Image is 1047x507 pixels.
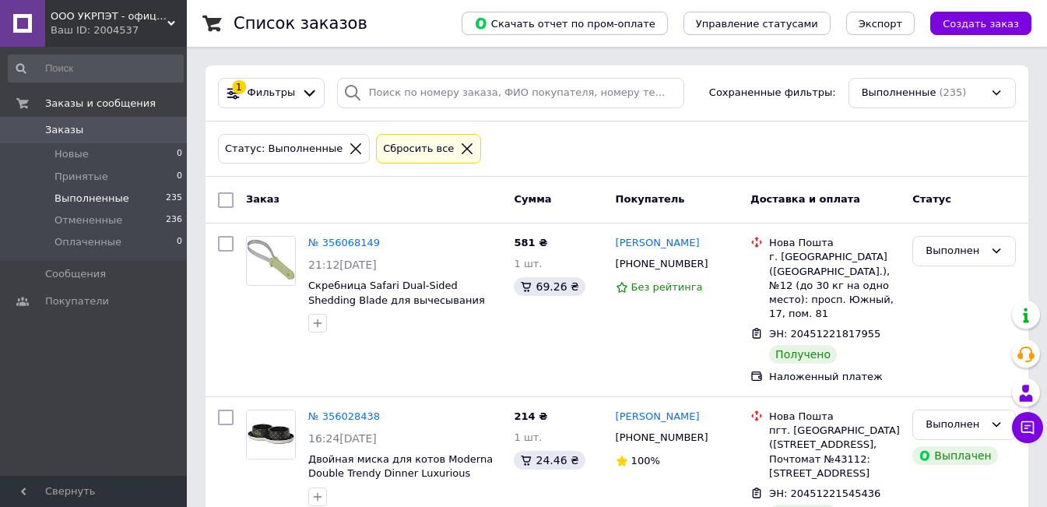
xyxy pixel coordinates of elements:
[166,213,182,227] span: 236
[337,78,685,108] input: Поиск по номеру заказа, ФИО покупателя, номеру телефона, Email, номеру накладной
[862,86,936,100] span: Выполненные
[246,236,296,286] a: Фото товару
[308,432,377,445] span: 16:24[DATE]
[683,12,831,35] button: Управление статусами
[631,281,703,293] span: Без рейтинга
[769,328,880,340] span: ЭН: 20451221817955
[308,237,380,248] a: № 356068149
[177,170,182,184] span: 0
[930,12,1031,35] button: Создать заказ
[613,254,711,274] div: [PHONE_NUMBER]
[943,18,1019,30] span: Создать заказ
[616,236,700,251] a: [PERSON_NAME]
[232,80,246,94] div: 1
[51,23,187,37] div: Ваш ID: 2004537
[926,417,984,433] div: Выполнен
[54,213,122,227] span: Отмененные
[912,193,951,205] span: Статус
[166,192,182,206] span: 235
[247,237,295,285] img: Фото товару
[709,86,836,100] span: Сохраненные фильтры:
[696,18,818,30] span: Управление статусами
[514,431,542,443] span: 1 шт.
[308,410,380,422] a: № 356028438
[54,170,108,184] span: Принятые
[54,235,121,249] span: Оплаченные
[616,410,700,424] a: [PERSON_NAME]
[45,294,109,308] span: Покупатели
[769,250,900,321] div: г. [GEOGRAPHIC_DATA] ([GEOGRAPHIC_DATA].), №12 (до 30 кг на одно место): просп. Южный, 17, пом. 81
[769,370,900,384] div: Наложенный платеж
[308,259,377,271] span: 21:12[DATE]
[769,488,880,499] span: ЭН: 20451221545436
[912,446,997,465] div: Выплачен
[54,192,129,206] span: Выполненные
[51,9,167,23] span: ООО УКРПЭТ - официальный дистрибьютор
[177,235,182,249] span: 0
[8,55,184,83] input: Поиск
[613,428,711,448] div: [PHONE_NUMBER]
[308,280,485,320] a: Скребница Safari Dual-Sided Shedding Blade для вычесывания собак (W6100)
[769,410,900,424] div: Нова Пошта
[514,451,585,470] div: 24.46 ₴
[246,410,296,459] a: Фото товару
[859,18,902,30] span: Экспорт
[514,258,542,269] span: 1 шт.
[769,345,837,364] div: Получено
[631,455,660,467] span: 100%
[222,141,346,157] div: Статус: Выполненные
[462,12,668,35] button: Скачать отчет по пром-оплате
[54,147,89,161] span: Новые
[514,410,547,422] span: 214 ₴
[750,193,860,205] span: Доставка и оплата
[769,424,900,481] div: пгт. [GEOGRAPHIC_DATA] ([STREET_ADDRESS], Почтомат №43112: [STREET_ADDRESS]
[45,123,83,137] span: Заказы
[915,17,1031,29] a: Создать заказ
[248,86,296,100] span: Фильтры
[308,453,493,494] a: Двойная миска для котов Moderna Double Trendy Dinner Luxurious черный 2х350мл (H136015AA)
[514,193,551,205] span: Сумма
[234,14,367,33] h1: Список заказов
[846,12,915,35] button: Экспорт
[1012,412,1043,443] button: Чат с покупателем
[45,97,156,111] span: Заказы и сообщения
[247,410,295,459] img: Фото товару
[246,193,279,205] span: Заказ
[514,277,585,296] div: 69.26 ₴
[177,147,182,161] span: 0
[616,193,685,205] span: Покупатель
[380,141,457,157] div: Сбросить все
[926,243,984,259] div: Выполнен
[514,237,547,248] span: 581 ₴
[769,236,900,250] div: Нова Пошта
[45,267,106,281] span: Сообщения
[939,86,966,98] span: (235)
[474,16,655,30] span: Скачать отчет по пром-оплате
